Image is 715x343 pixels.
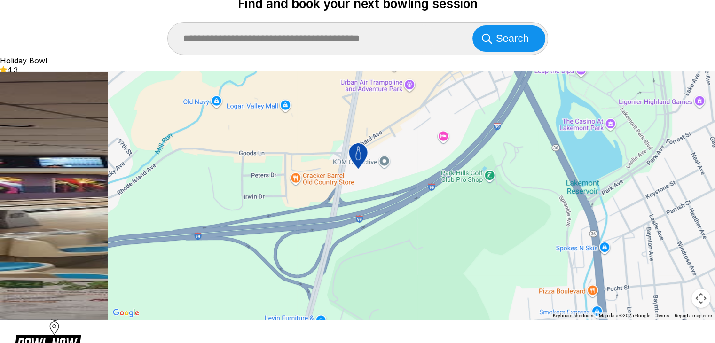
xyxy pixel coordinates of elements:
span: Map data ©2025 Google [599,313,650,318]
a: Terms (opens in new tab) [656,313,669,318]
button: Keyboard shortcuts [553,312,593,319]
span: Search [496,32,529,45]
button: Map camera controls [691,289,710,308]
button: Search [472,25,545,52]
gmp-advanced-marker: Holiday Bowl [342,140,374,173]
a: Report a map error [675,313,712,318]
img: Google [110,307,141,319]
a: Open this area in Google Maps (opens a new window) [110,307,141,319]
